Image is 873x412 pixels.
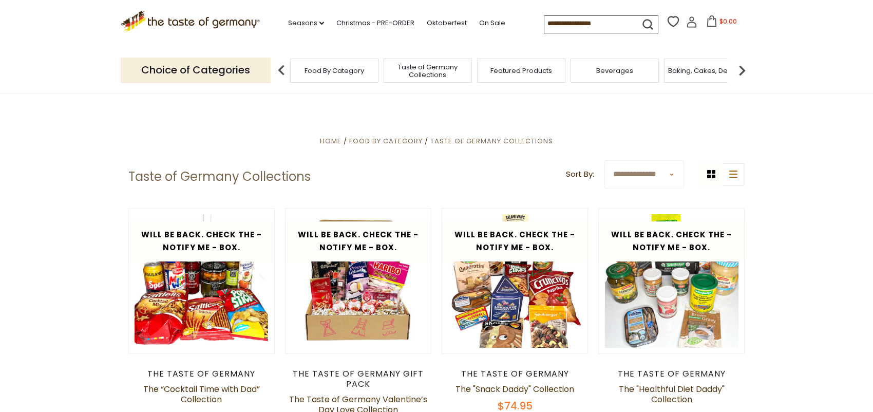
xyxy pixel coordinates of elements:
[128,369,275,379] div: The Taste of Germany
[143,383,260,405] a: The “Cocktail Time with Dad” Collection
[668,67,748,74] a: Baking, Cakes, Desserts
[699,15,743,31] button: $0.00
[129,209,274,354] img: The “Cocktail Time with Dad” Collection
[285,369,431,389] div: The Taste of Germany Gift Pack
[619,383,725,405] a: The "Healthful Diet Daddy" Collection
[442,369,588,379] div: The Taste of Germany
[271,60,292,81] img: previous arrow
[456,383,574,395] a: The "Snack Daddy" Collection
[430,136,553,146] a: Taste of Germany Collections
[349,136,423,146] a: Food By Category
[599,209,744,354] img: The "Healthful Diet Daddy" Collection
[479,17,505,29] a: On Sale
[442,209,587,354] img: The "Snack Daddy" Collection
[490,67,552,74] a: Featured Products
[336,17,414,29] a: Christmas - PRE-ORDER
[566,168,594,181] label: Sort By:
[598,369,745,379] div: The Taste of Germany
[288,17,324,29] a: Seasons
[320,136,341,146] a: Home
[305,67,364,74] a: Food By Category
[596,67,633,74] a: Beverages
[387,63,469,79] a: Taste of Germany Collections
[732,60,752,81] img: next arrow
[427,17,467,29] a: Oktoberfest
[121,58,271,83] p: Choice of Categories
[286,209,431,354] img: The Taste of Germany Valentine’s Day Love Collection
[719,17,737,26] span: $0.00
[128,169,311,184] h1: Taste of Germany Collections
